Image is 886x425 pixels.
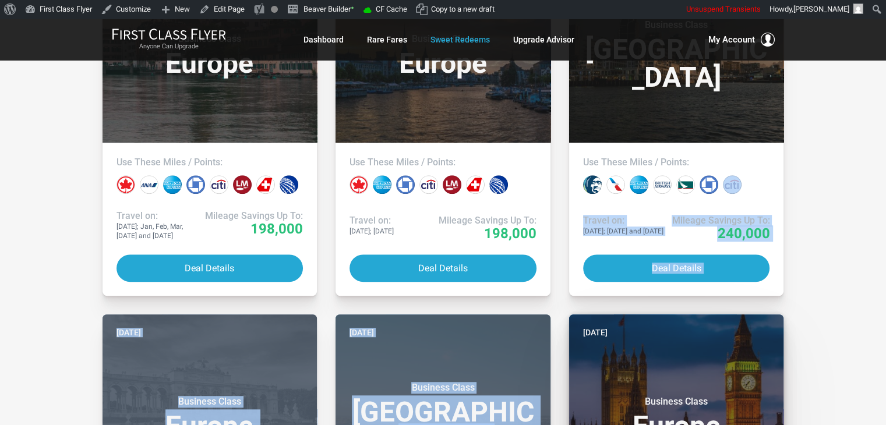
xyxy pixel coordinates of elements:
div: Amex points [163,175,182,194]
div: Air Canada miles [117,175,135,194]
img: First Class Flyer [112,28,226,40]
div: Air Canada miles [350,175,368,194]
h4: Use These Miles / Points: [350,157,536,168]
h4: Use These Miles / Points: [117,157,303,168]
span: My Account [708,33,755,47]
div: United miles [489,175,508,194]
div: Chase points [186,175,205,194]
div: All Nippon miles [140,175,158,194]
div: LifeMiles [443,175,461,194]
h3: Europe [117,33,303,77]
div: Cathay Pacific miles [676,175,695,194]
div: Citi points [419,175,438,194]
div: Amex points [373,175,391,194]
time: [DATE] [350,326,374,339]
time: [DATE] [583,326,608,339]
div: United miles [280,175,298,194]
div: Chase points [396,175,415,194]
a: Rare Fares [367,29,407,50]
a: Sweet Redeems [430,29,490,50]
div: Citi points [210,175,228,194]
h4: Use These Miles / Points: [583,157,770,168]
span: [PERSON_NAME] [793,5,849,13]
a: Dashboard [303,29,344,50]
h3: [GEOGRAPHIC_DATA] [583,19,770,91]
button: Deal Details [583,254,770,282]
div: LifeMiles [233,175,252,194]
a: Upgrade Advisor [513,29,574,50]
div: American miles [606,175,625,194]
time: [DATE] [117,326,141,339]
button: Deal Details [117,254,303,282]
div: Alaska miles [583,175,602,194]
small: Anyone Can Upgrade [112,42,226,51]
div: British Airways miles [653,175,672,194]
a: First Class FlyerAnyone Can Upgrade [112,28,226,51]
div: Chase points [700,175,718,194]
span: Unsuspend Transients [686,5,761,13]
button: Deal Details [350,254,536,282]
span: • [351,2,354,14]
div: Swiss miles [466,175,485,194]
small: Business Class [137,396,283,408]
div: Citi points [723,175,742,194]
small: Business Class [603,396,749,408]
div: Amex points [630,175,648,194]
h3: Europe [350,33,536,77]
button: My Account [708,33,775,47]
small: Business Class [370,382,516,394]
div: Swiss miles [256,175,275,194]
